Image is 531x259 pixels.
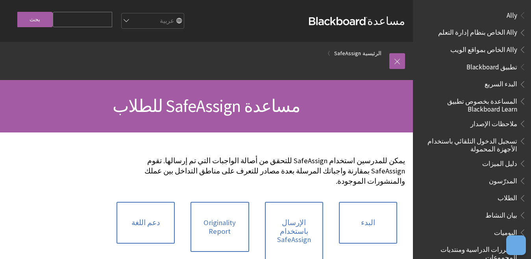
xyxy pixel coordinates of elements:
span: Ally الخاص بنظام إدارة التعلم [438,26,517,37]
strong: Blackboard [309,17,367,25]
a: SafeAssign [334,48,361,58]
p: يمكن للمدرسين استخدام SafeAssign للتحقق من أصالة الواجبات التي تم إرسالها. تقوم SafeAssign بمقارن... [124,156,405,187]
span: تطبيق Blackboard [466,60,517,71]
a: مساعدةBlackboard [309,14,405,28]
a: الرئيسية [363,48,381,58]
span: مساعدة SafeAssign للطلاب [113,95,300,117]
span: المساعدة بخصوص تطبيق Blackboard Learn [422,95,517,113]
span: الطلاب [498,192,517,202]
span: اليوميات [494,226,517,237]
a: Originality Report [191,202,249,252]
span: Ally الخاص بمواقع الويب [450,43,517,54]
span: Ally [507,9,517,19]
select: Site Language Selector [121,13,184,29]
span: المدرّسون [489,174,517,185]
span: البدء السريع [485,78,517,88]
button: فتح التفضيلات [506,235,526,255]
a: دعم اللغة [117,202,175,244]
nav: Book outline for Anthology Ally Help [418,9,526,56]
input: بحث [17,12,53,27]
span: ملاحظات الإصدار [470,117,517,128]
span: بيان النشاط [485,209,517,219]
a: البدء [339,202,397,244]
span: دليل الميزات [482,157,517,168]
span: تسجيل الدخول التلقائي باستخدام الأجهزة المحمولة [422,134,517,153]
